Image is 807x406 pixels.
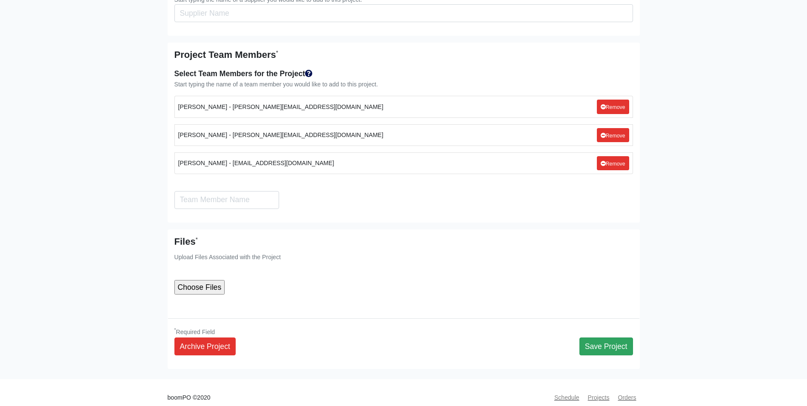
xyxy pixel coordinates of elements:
[174,69,313,78] strong: Select Team Members for the Project
[597,100,629,114] a: Remove
[551,389,583,406] a: Schedule
[597,128,629,142] a: Remove
[178,130,384,140] small: [PERSON_NAME] - [PERSON_NAME][EMAIL_ADDRESS][DOMAIN_NAME]
[174,236,633,247] h5: Files
[174,337,236,355] a: Archive Project
[585,389,613,406] a: Projects
[601,104,625,110] small: Remove
[178,158,334,168] small: [PERSON_NAME] - [EMAIL_ADDRESS][DOMAIN_NAME]
[174,49,633,60] h5: Project Team Members
[614,389,639,406] a: Orders
[168,393,211,403] small: boomPO ©2020
[174,254,281,260] small: Upload Files Associated with the Project
[174,4,633,22] input: Search
[601,133,625,139] small: Remove
[174,329,215,335] small: Required Field
[579,337,633,355] button: Save Project
[174,191,279,209] input: Search
[601,161,625,167] small: Remove
[178,102,384,112] small: [PERSON_NAME] - [PERSON_NAME][EMAIL_ADDRESS][DOMAIN_NAME]
[597,156,629,170] a: Remove
[174,80,633,89] div: Start typing the name of a team member you would like to add to this project.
